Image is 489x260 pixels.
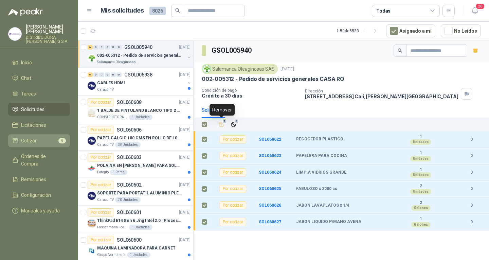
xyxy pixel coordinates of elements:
[97,197,114,203] p: Caracol TV
[411,205,431,211] div: Galones
[397,167,444,173] b: 1
[475,3,485,10] span: 20
[8,28,21,40] img: Company Logo
[110,170,127,175] div: 1 Pares
[462,186,481,192] b: 0
[179,237,191,243] p: [DATE]
[93,45,98,50] div: 0
[117,210,142,215] p: SOL060601
[202,64,278,74] div: Salamanca Oleaginosas SAS
[259,137,281,142] b: SOL060622
[88,71,192,92] a: 6 0 0 0 0 0 GSOL005938[DATE] Company LogoCABLES HDMICaracol TV
[97,80,125,86] p: CABLES HDMI
[202,106,225,114] div: Solicitudes
[397,151,444,156] b: 1
[179,99,191,106] p: [DATE]
[179,209,191,216] p: [DATE]
[88,72,93,77] div: 6
[88,236,114,244] div: Por cotizar
[116,72,122,77] div: 0
[220,135,246,143] div: Por cotizar
[88,208,114,216] div: Por cotizar
[88,98,114,106] div: Por cotizar
[410,139,431,145] div: Unidades
[376,7,391,15] div: Todas
[101,6,144,16] h1: Mis solicitudes
[111,45,116,50] div: 0
[21,153,64,168] span: Órdenes de Compra
[229,120,238,129] button: Ignorar
[97,115,128,120] p: CONSTRUCTORA GRUPO FIP
[117,100,142,105] p: SOL060608
[179,182,191,188] p: [DATE]
[97,87,114,92] p: Caracol TV
[259,170,281,175] a: SOL060624
[305,89,458,93] p: Dirección
[117,183,142,187] p: SOL060602
[462,136,481,143] b: 0
[222,118,227,124] span: 6
[21,90,36,98] span: Tareas
[8,204,70,217] a: Manuales y ayuda
[97,245,175,252] p: MAQUINA LAMINADORA PARA CARNET
[117,127,142,132] p: SOL060606
[296,203,349,208] b: JABON LAVAPLATOS x 1/4
[179,72,191,78] p: [DATE]
[259,220,281,224] b: SOL060627
[124,45,152,50] p: GSOL005940
[105,72,110,77] div: 0
[88,247,96,255] img: Company Logo
[21,121,46,129] span: Licitaciones
[97,162,182,169] p: POLAINA EN [PERSON_NAME] PARA SOLDADOR / ADJUNTAR FICHA TECNICA
[462,202,481,209] b: 0
[97,252,126,258] p: Grupo Normandía
[78,206,193,233] a: Por cotizarSOL060601[DATE] Company LogoThinkPad E14 Gen 6 Jing Intel 2.0 | Procesador Intel Core ...
[8,8,43,16] img: Logo peakr
[88,82,96,90] img: Company Logo
[129,225,152,230] div: 1 Unidades
[78,151,193,178] a: Por cotizarSOL060603[DATE] Company LogoPOLAINA EN [PERSON_NAME] PARA SOLDADOR / ADJUNTAR FICHA TE...
[88,54,96,62] img: Company Logo
[202,75,344,83] p: 002-005312 - Pedido de servicios generales CASA RO
[129,115,152,120] div: 1 Unidades
[462,169,481,176] b: 0
[398,48,402,53] span: search
[296,153,347,159] b: PAPELERA PARA COCINA
[26,35,70,44] p: DISTRIBUIDORA [PERSON_NAME] G S.A
[99,72,104,77] div: 0
[8,119,70,132] a: Licitaciones
[411,222,431,227] div: Galones
[210,104,235,116] div: Remover
[111,72,116,77] div: 0
[78,123,193,151] a: Por cotizarSOL060606[DATE] Company LogoPAPEL CALCIO 100 CMS EN ROLLO DE 100 GRCaracol TV38 Unidades
[116,45,122,50] div: 0
[8,103,70,116] a: Solicitudes
[8,134,70,147] a: Cotizar6
[220,168,246,176] div: Por cotizar
[115,142,141,148] div: 38 Unidades
[8,150,70,170] a: Órdenes de Compra
[97,218,182,224] p: ThinkPad E14 Gen 6 Jing Intel 2.0 | Procesador Intel Core Ultra 5 125U ( 12
[97,170,109,175] p: Patojito
[462,153,481,159] b: 0
[21,74,31,82] span: Chat
[21,137,37,144] span: Cotizar
[124,72,152,77] p: GSOL005938
[202,93,300,99] p: Crédito a 30 días
[220,152,246,160] div: Por cotizar
[259,186,281,191] a: SOL060625
[217,120,226,129] button: Añadir
[97,107,182,114] p: 1 BALDE DE PINTULAND BLANCO TIPO 2 DE 2.5 GLS
[97,59,140,65] p: Salamanca Oleaginosas SAS
[259,203,281,208] b: SOL060626
[397,216,444,222] b: 1
[410,189,431,194] div: Unidades
[296,186,337,192] b: FABULOSO x 2000 cc
[26,24,70,34] p: [PERSON_NAME] [PERSON_NAME]
[296,137,343,142] b: RECOGEDOR PLASTICO
[179,44,191,51] p: [DATE]
[259,153,281,158] a: SOL060623
[234,119,239,124] span: 6
[441,24,481,37] button: No Leídos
